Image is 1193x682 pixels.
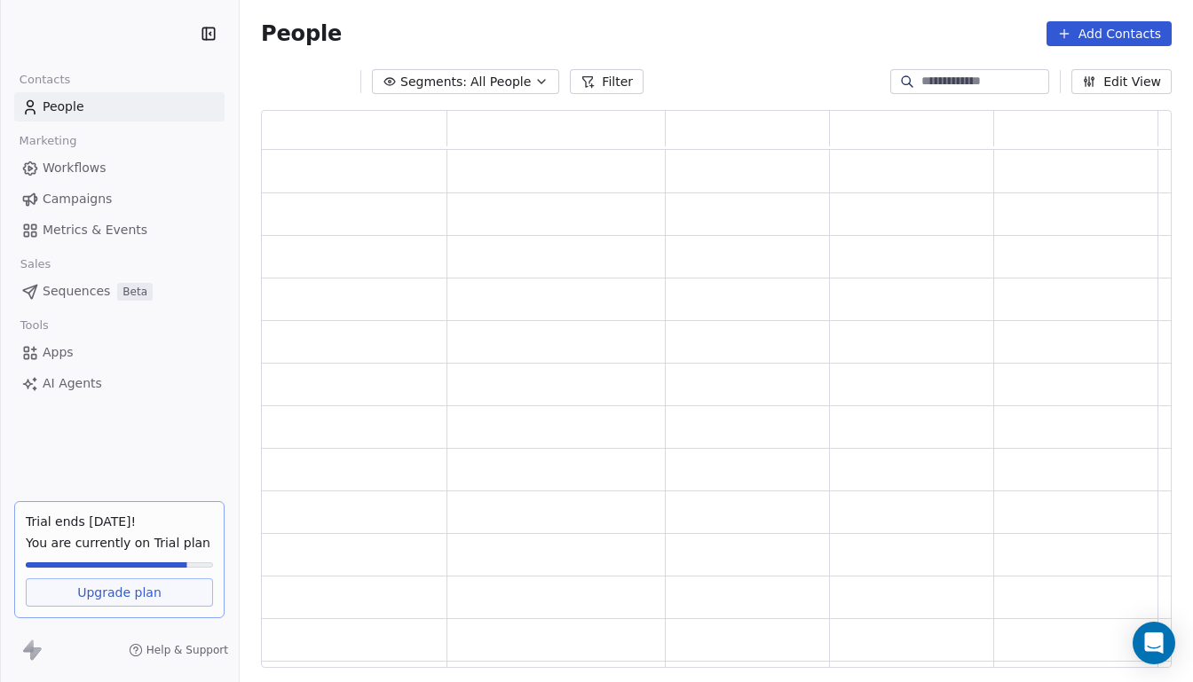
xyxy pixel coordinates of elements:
[14,92,225,122] a: People
[43,221,147,239] span: Metrics & Events
[43,190,112,208] span: Campaigns
[470,73,531,91] span: All People
[261,20,342,47] span: People
[43,343,74,362] span: Apps
[43,282,110,301] span: Sequences
[12,312,56,339] span: Tools
[117,283,153,301] span: Beta
[1071,69,1172,94] button: Edit View
[14,216,225,245] a: Metrics & Events
[1133,622,1175,664] div: Open Intercom Messenger
[400,73,467,91] span: Segments:
[14,369,225,398] a: AI Agents
[43,374,102,393] span: AI Agents
[14,153,225,183] a: Workflows
[12,128,84,154] span: Marketing
[12,251,59,278] span: Sales
[26,534,213,552] span: You are currently on Trial plan
[14,184,225,214] a: Campaigns
[26,578,213,607] a: Upgrade plan
[12,67,78,93] span: Contacts
[129,643,228,657] a: Help & Support
[43,159,107,177] span: Workflows
[570,69,644,94] button: Filter
[77,584,162,601] span: Upgrade plan
[26,513,213,530] div: Trial ends [DATE]!
[14,338,225,367] a: Apps
[1047,21,1172,46] button: Add Contacts
[43,98,84,116] span: People
[146,643,228,657] span: Help & Support
[14,277,225,306] a: SequencesBeta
